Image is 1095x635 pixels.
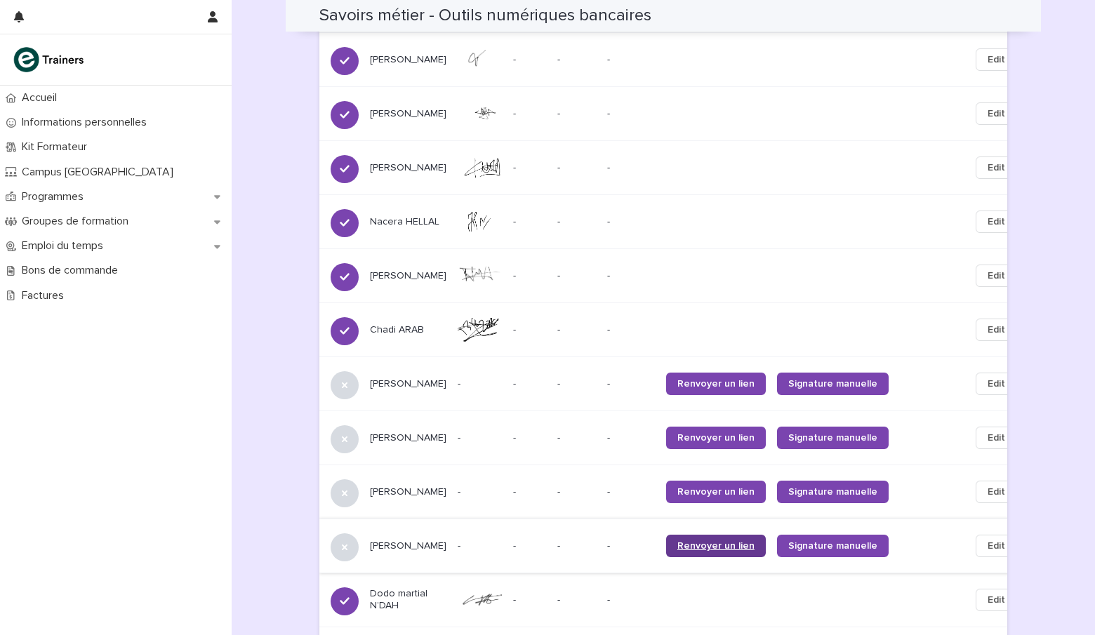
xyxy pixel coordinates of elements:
[607,432,655,444] p: -
[11,46,88,74] img: K0CqGN7SDeD6s4JG8KQk
[370,162,446,174] p: [PERSON_NAME]
[777,481,889,503] a: Signature manuelle
[976,265,1017,287] button: Edit
[370,432,446,444] p: [PERSON_NAME]
[319,248,1040,302] tr: [PERSON_NAME]-- --Edit
[677,487,755,497] span: Renvoyer un lien
[976,481,1017,503] button: Edit
[976,427,1017,449] button: Edit
[557,108,596,120] p: -
[788,433,877,443] span: Signature manuelle
[370,540,446,552] p: [PERSON_NAME]
[16,239,114,253] p: Emploi du temps
[319,140,1040,194] tr: [PERSON_NAME]-- --Edit
[557,162,596,174] p: -
[16,264,129,277] p: Bons de commande
[666,427,766,449] a: Renvoyer un lien
[557,270,596,282] p: -
[607,324,655,336] p: -
[370,108,446,120] p: [PERSON_NAME]
[976,373,1017,395] button: Edit
[777,535,889,557] a: Signature manuelle
[777,427,889,449] a: Signature manuelle
[988,431,1005,445] span: Edit
[319,573,1040,627] tr: Dodo martial N’DAH-- --Edit
[16,215,140,228] p: Groupes de formation
[370,270,446,282] p: [PERSON_NAME]
[988,377,1005,391] span: Edit
[319,410,1040,464] tr: [PERSON_NAME]--- --Renvoyer un lienSignature manuelleEdit
[557,378,596,390] p: -
[976,319,1017,341] button: Edit
[788,541,877,551] span: Signature manuelle
[458,212,502,231] img: YJEdX-M_nzg_onraD7KpdAhbdD3M0seQXp6FrNd4hLo
[458,318,502,342] img: jhlJUqnxpWQhzb-NtyPYuk2bMGFr19IVK2qH6RLD6J8
[319,86,1040,140] tr: [PERSON_NAME]-- --Edit
[988,53,1005,67] span: Edit
[988,593,1005,607] span: Edit
[557,324,596,336] p: -
[458,158,502,177] img: c9ROQLD-VF_41kI5hcMNcMzjl-gLIRnUbsy7jidK28I
[607,540,655,552] p: -
[458,540,502,552] p: -
[458,107,502,120] img: 5ceZi_MnktmOxxkckAVjrje1JpfzkifBI2hwjyQMXuc
[557,216,596,228] p: -
[458,267,502,285] img: ImjfOYHEgL1g69wKTVLAOR9Fax5rKfwYIiF48RJd8ZM
[319,194,1040,248] tr: Nacera HELLAL-- --Edit
[788,379,877,389] span: Signature manuelle
[976,48,1017,71] button: Edit
[370,324,446,336] p: Chadi ARAB
[319,356,1040,410] tr: [PERSON_NAME]--- --Renvoyer un lienSignature manuelleEdit
[557,486,596,498] p: -
[513,429,519,444] p: -
[557,432,596,444] p: -
[513,51,519,66] p: -
[16,166,185,179] p: Campus [GEOGRAPHIC_DATA]
[677,541,755,551] span: Renvoyer un lien
[607,486,655,498] p: -
[976,102,1017,125] button: Edit
[370,54,446,66] p: [PERSON_NAME]
[319,6,651,26] h2: Savoirs métier - Outils numériques bancaires
[976,210,1017,233] button: Edit
[16,190,95,203] p: Programmes
[458,50,502,69] img: TdaHl285r7cAeiLbA-5-C-JONggMlpBN7T2C7vSV5Ps
[458,486,502,498] p: -
[370,588,446,612] p: Dodo martial N’DAH
[607,108,655,120] p: -
[370,216,446,228] p: Nacera HELLAL
[607,594,655,606] p: -
[988,215,1005,229] span: Edit
[557,540,596,552] p: -
[513,267,519,282] p: -
[370,378,446,390] p: [PERSON_NAME]
[513,159,519,174] p: -
[976,535,1017,557] button: Edit
[666,535,766,557] a: Renvoyer un lien
[607,162,655,174] p: -
[988,161,1005,175] span: Edit
[557,54,596,66] p: -
[988,539,1005,553] span: Edit
[16,140,98,154] p: Kit Formateur
[16,116,158,129] p: Informations personnelles
[513,591,519,606] p: -
[319,519,1040,573] tr: [PERSON_NAME]--- --Renvoyer un lienSignature manuelleEdit
[513,105,519,120] p: -
[976,589,1017,611] button: Edit
[16,91,68,105] p: Accueil
[319,464,1040,519] tr: [PERSON_NAME]--- --Renvoyer un lienSignature manuelleEdit
[513,375,519,390] p: -
[988,107,1005,121] span: Edit
[16,289,75,302] p: Factures
[607,54,655,66] p: -
[666,481,766,503] a: Renvoyer un lien
[677,379,755,389] span: Renvoyer un lien
[513,483,519,498] p: -
[458,590,502,609] img: FUonFT8nGJJTzP5watbVf87at1TbLqDhc5Ox6--tPok
[513,321,519,336] p: -
[988,485,1005,499] span: Edit
[370,486,446,498] p: [PERSON_NAME]
[788,487,877,497] span: Signature manuelle
[513,213,519,228] p: -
